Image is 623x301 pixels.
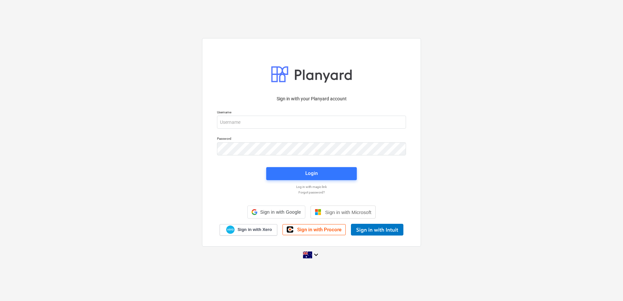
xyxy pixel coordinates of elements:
[217,95,406,102] p: Sign in with your Planyard account
[312,251,320,259] i: keyboard_arrow_down
[247,206,305,219] div: Sign in with Google
[297,227,341,233] span: Sign in with Procore
[214,185,409,189] a: Log in with magic link
[217,136,406,142] p: Password
[226,225,235,234] img: Xero logo
[220,224,278,236] a: Sign in with Xero
[283,224,346,235] a: Sign in with Procore
[315,209,321,215] img: Microsoft logo
[325,209,371,215] span: Sign in with Microsoft
[217,116,406,129] input: Username
[217,110,406,116] p: Username
[305,169,318,178] div: Login
[266,167,357,180] button: Login
[260,209,301,215] span: Sign in with Google
[238,227,272,233] span: Sign in with Xero
[214,190,409,194] a: Forgot password?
